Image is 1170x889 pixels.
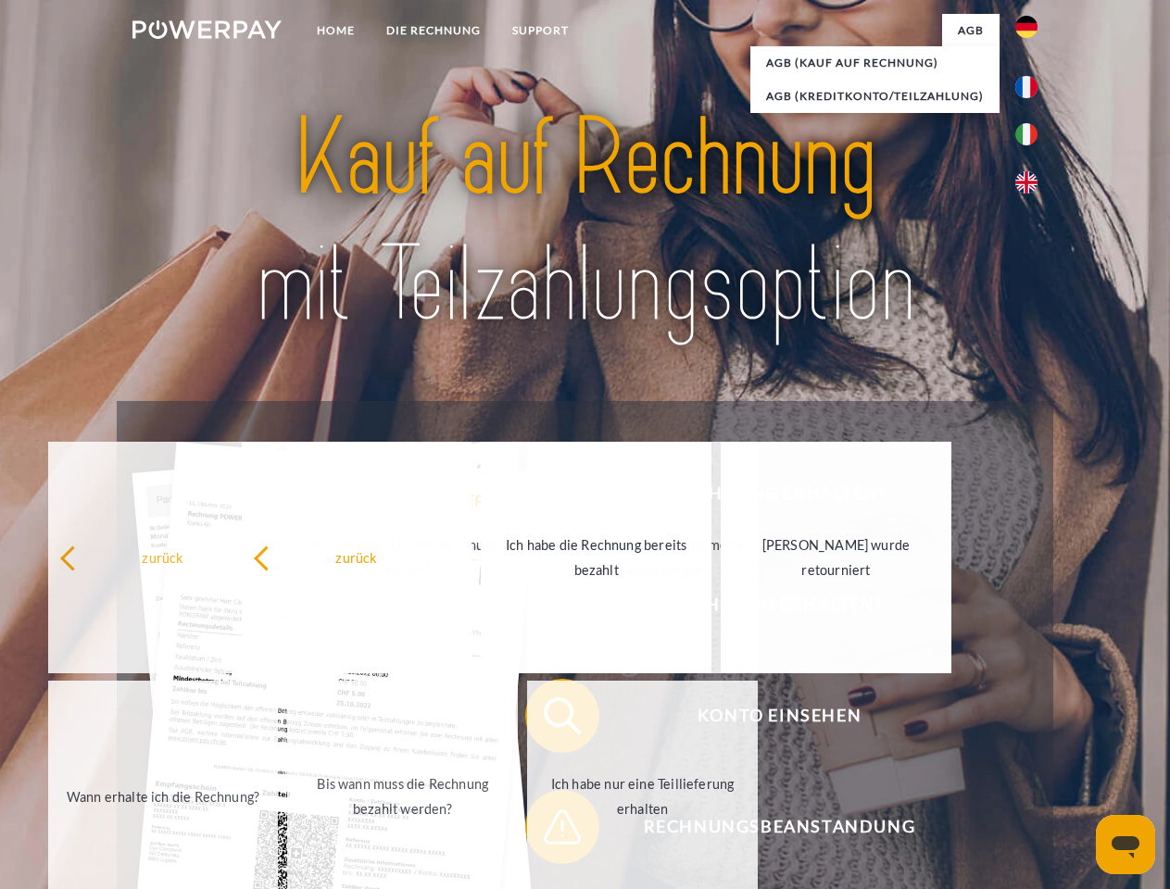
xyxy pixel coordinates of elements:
span: Rechnungsbeanstandung [552,790,1006,864]
span: Konto einsehen [552,679,1006,753]
a: Home [301,14,371,47]
div: Bis wann muss die Rechnung bezahlt werden? [298,771,507,821]
div: zurück [59,545,268,570]
a: agb [942,14,1000,47]
a: SUPPORT [497,14,585,47]
img: de [1015,16,1038,38]
a: AGB (Kreditkonto/Teilzahlung) [750,80,1000,113]
a: AGB (Kauf auf Rechnung) [750,46,1000,80]
img: en [1015,171,1038,194]
div: Wann erhalte ich die Rechnung? [59,783,268,808]
div: Ich habe nur eine Teillieferung erhalten [538,771,747,821]
img: logo-powerpay-white.svg [132,20,282,39]
div: [PERSON_NAME] wurde retourniert [732,532,940,582]
img: fr [1015,76,1038,98]
img: it [1015,123,1038,145]
a: DIE RECHNUNG [371,14,497,47]
div: Ich habe die Rechnung bereits bezahlt [492,532,700,582]
img: title-powerpay_de.svg [177,89,993,355]
div: zurück [253,545,461,570]
iframe: Schaltfläche zum Öffnen des Messaging-Fensters [1096,815,1155,874]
